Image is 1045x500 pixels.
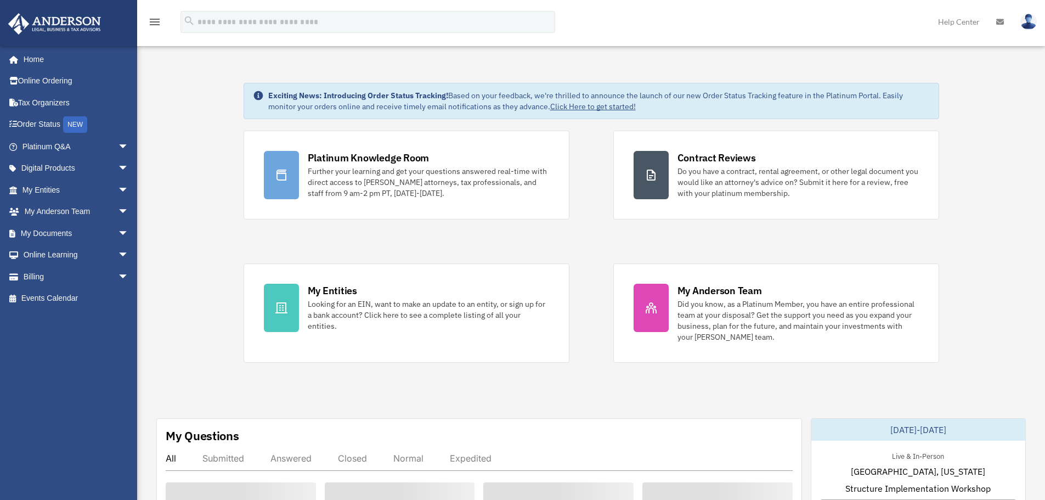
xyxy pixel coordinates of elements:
span: arrow_drop_down [118,266,140,288]
a: Contract Reviews Do you have a contract, rental agreement, or other legal document you would like... [613,131,939,220]
i: search [183,15,195,27]
div: NEW [63,116,87,133]
div: [DATE]-[DATE] [811,419,1025,441]
div: Closed [338,453,367,464]
div: Do you have a contract, rental agreement, or other legal document you would like an attorney's ad... [677,166,919,199]
div: Platinum Knowledge Room [308,151,430,165]
a: Online Learningarrow_drop_down [8,244,145,266]
a: menu [148,19,161,29]
div: Did you know, as a Platinum Member, you have an entire professional team at your disposal? Get th... [677,299,919,342]
i: menu [148,15,161,29]
a: Events Calendar [8,288,145,310]
a: My Entities Looking for an EIN, want to make an update to an entity, or sign up for a bank accoun... [244,263,569,363]
div: Normal [393,453,423,464]
a: Platinum Knowledge Room Further your learning and get your questions answered real-time with dire... [244,131,569,220]
a: Billingarrow_drop_down [8,266,145,288]
a: Home [8,48,140,70]
span: [GEOGRAPHIC_DATA], [US_STATE] [851,465,985,478]
span: arrow_drop_down [118,158,140,180]
a: Tax Organizers [8,92,145,114]
div: Submitted [202,453,244,464]
div: My Entities [308,284,357,297]
div: Contract Reviews [677,151,756,165]
span: arrow_drop_down [118,136,140,158]
img: User Pic [1020,14,1037,30]
a: Order StatusNEW [8,114,145,136]
div: All [166,453,176,464]
div: Expedited [450,453,492,464]
span: Structure Implementation Workshop [845,482,991,495]
div: My Anderson Team [677,284,762,297]
div: Further your learning and get your questions answered real-time with direct access to [PERSON_NAM... [308,166,549,199]
strong: Exciting News: Introducing Order Status Tracking! [268,91,448,100]
a: Click Here to get started! [550,102,636,111]
div: Answered [270,453,312,464]
a: Platinum Q&Aarrow_drop_down [8,136,145,158]
a: My Anderson Team Did you know, as a Platinum Member, you have an entire professional team at your... [613,263,939,363]
a: Digital Productsarrow_drop_down [8,158,145,179]
a: Online Ordering [8,70,145,92]
div: Live & In-Person [883,450,953,461]
div: Based on your feedback, we're thrilled to announce the launch of our new Order Status Tracking fe... [268,90,930,112]
span: arrow_drop_down [118,179,140,201]
span: arrow_drop_down [118,201,140,223]
span: arrow_drop_down [118,222,140,245]
div: My Questions [166,428,239,444]
a: My Entitiesarrow_drop_down [8,179,145,201]
a: My Anderson Teamarrow_drop_down [8,201,145,223]
div: Looking for an EIN, want to make an update to an entity, or sign up for a bank account? Click her... [308,299,549,332]
a: My Documentsarrow_drop_down [8,222,145,244]
img: Anderson Advisors Platinum Portal [5,13,104,35]
span: arrow_drop_down [118,244,140,267]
